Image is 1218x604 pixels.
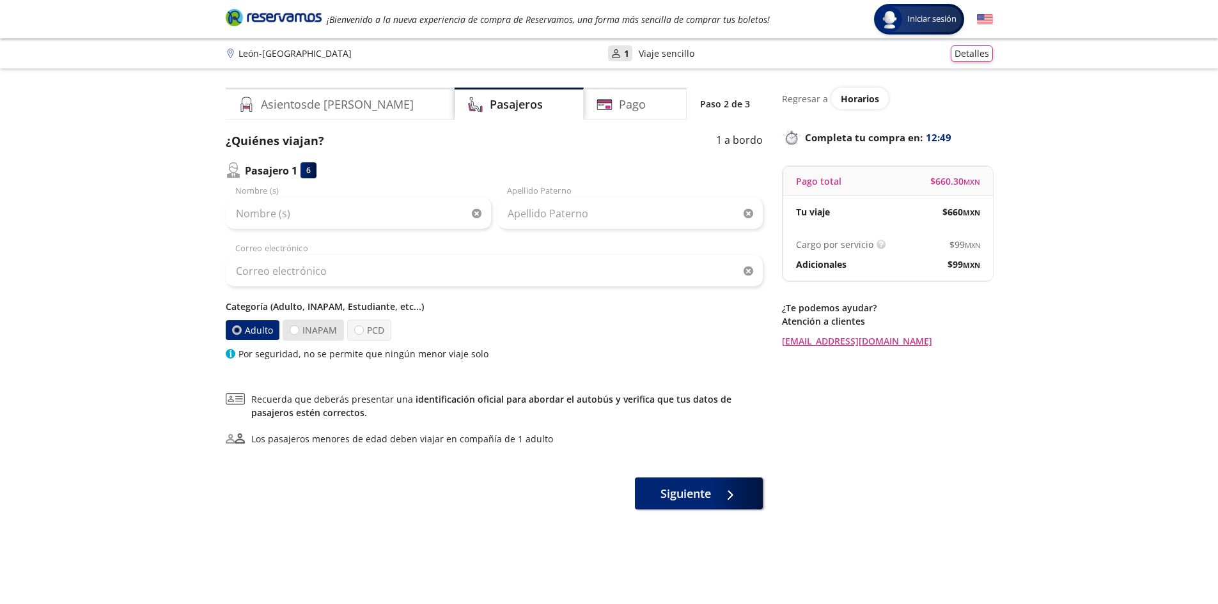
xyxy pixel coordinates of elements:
p: Cargo por servicio [796,238,873,251]
i: Brand Logo [226,8,322,27]
h4: Pago [619,96,646,113]
small: MXN [963,208,980,217]
button: English [977,12,993,27]
small: MXN [964,177,980,187]
p: 1 [624,47,629,60]
p: Atención a clientes [782,314,993,328]
button: Siguiente [635,477,763,509]
span: $ 99 [948,258,980,271]
p: León - [GEOGRAPHIC_DATA] [238,47,352,60]
h4: Asientos de [PERSON_NAME] [261,96,414,113]
label: PCD [347,320,391,341]
span: Siguiente [660,485,711,502]
p: Paso 2 de 3 [700,97,750,111]
div: Los pasajeros menores de edad deben viajar en compañía de 1 adulto [251,432,553,445]
a: [EMAIL_ADDRESS][DOMAIN_NAME] [782,334,993,348]
input: Correo electrónico [226,255,763,287]
div: Regresar a ver horarios [782,88,993,109]
small: MXN [965,240,980,250]
p: Adicionales [796,258,847,271]
label: Adulto [225,320,279,340]
p: ¿Te podemos ayudar? [782,301,993,314]
p: Categoría (Adulto, INAPAM, Estudiante, etc...) [226,300,763,313]
p: Completa tu compra en : [782,128,993,146]
p: Tu viaje [796,205,830,219]
input: Nombre (s) [226,197,491,229]
input: Apellido Paterno [497,197,763,229]
a: Brand Logo [226,8,322,31]
p: 1 a bordo [716,132,763,150]
label: INAPAM [283,320,344,341]
p: Pago total [796,174,841,188]
p: Regresar a [782,92,828,105]
span: $ 99 [949,238,980,251]
small: MXN [963,260,980,270]
a: identificación oficial para abordar el autobús y verifica que tus datos de pasajeros estén correc... [251,393,731,419]
em: ¡Bienvenido a la nueva experiencia de compra de Reservamos, una forma más sencilla de comprar tus... [327,13,770,26]
span: Recuerda que deberás presentar una [251,392,763,419]
span: 12:49 [926,130,951,145]
p: Por seguridad, no se permite que ningún menor viaje solo [238,347,488,360]
p: Viaje sencillo [639,47,694,60]
button: Detalles [951,45,993,62]
p: ¿Quiénes viajan? [226,132,324,150]
span: $ 660 [942,205,980,219]
p: Pasajero 1 [245,163,297,178]
h4: Pasajeros [490,96,543,113]
div: 6 [301,162,316,178]
span: Iniciar sesión [902,13,962,26]
span: $ 660.30 [930,174,980,188]
span: Horarios [841,93,879,105]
